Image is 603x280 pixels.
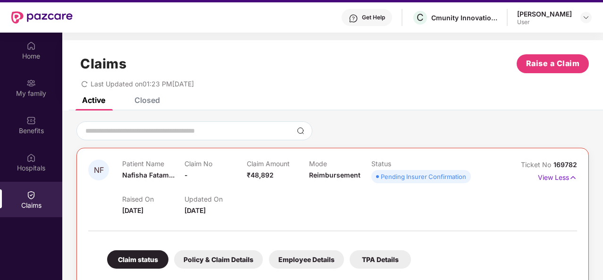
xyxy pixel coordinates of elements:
span: [DATE] [122,206,143,214]
div: Get Help [362,14,385,21]
span: Ticket No [521,161,553,169]
div: Employee Details [269,250,344,269]
span: ₹48,892 [247,171,274,179]
div: Policy & Claim Details [174,250,263,269]
span: Reimbursement [309,171,360,179]
p: Updated On [184,195,247,203]
img: svg+xml;base64,PHN2ZyBpZD0iSGVscC0zMngzMiIgeG1sbnM9Imh0dHA6Ly93d3cudzMub3JnLzIwMDAvc3ZnIiB3aWR0aD... [349,14,358,23]
div: Pending Insurer Confirmation [381,172,466,181]
div: TPA Details [350,250,411,269]
img: svg+xml;base64,PHN2ZyBpZD0iRHJvcGRvd24tMzJ4MzIiIHhtbG5zPSJodHRwOi8vd3d3LnczLm9yZy8yMDAwL3N2ZyIgd2... [582,14,590,21]
img: svg+xml;base64,PHN2ZyBpZD0iQmVuZWZpdHMiIHhtbG5zPSJodHRwOi8vd3d3LnczLm9yZy8yMDAwL3N2ZyIgd2lkdGg9Ij... [26,116,36,125]
div: [PERSON_NAME] [517,9,572,18]
img: svg+xml;base64,PHN2ZyBpZD0iSG9tZSIgeG1sbnM9Imh0dHA6Ly93d3cudzMub3JnLzIwMDAvc3ZnIiB3aWR0aD0iMjAiIG... [26,41,36,51]
button: Raise a Claim [517,54,589,73]
span: C [417,12,424,23]
p: Mode [309,160,371,168]
img: svg+xml;base64,PHN2ZyBpZD0iSG9zcGl0YWxzIiB4bWxucz0iaHR0cDovL3d3dy53My5vcmcvMjAwMC9zdmciIHdpZHRoPS... [26,153,36,162]
div: Cmunity Innovations Private Limited [431,13,497,22]
p: Status [371,160,434,168]
span: redo [81,80,88,88]
img: svg+xml;base64,PHN2ZyBpZD0iU2VhcmNoLTMyeDMyIiB4bWxucz0iaHR0cDovL3d3dy53My5vcmcvMjAwMC9zdmciIHdpZH... [297,127,304,135]
div: User [517,18,572,26]
div: Claim status [107,250,168,269]
div: Active [82,95,105,105]
span: Raise a Claim [526,58,580,69]
div: Closed [134,95,160,105]
p: Claim No [184,160,247,168]
span: - [184,171,188,179]
p: Raised On [122,195,184,203]
p: Patient Name [122,160,184,168]
span: NF [94,166,104,174]
p: Claim Amount [247,160,309,168]
span: [DATE] [184,206,206,214]
img: svg+xml;base64,PHN2ZyB4bWxucz0iaHR0cDovL3d3dy53My5vcmcvMjAwMC9zdmciIHdpZHRoPSIxNyIgaGVpZ2h0PSIxNy... [569,172,577,183]
img: svg+xml;base64,PHN2ZyBpZD0iQ2xhaW0iIHhtbG5zPSJodHRwOi8vd3d3LnczLm9yZy8yMDAwL3N2ZyIgd2lkdGg9IjIwIi... [26,190,36,200]
span: 169782 [553,161,577,169]
span: Last Updated on 01:23 PM[DATE] [91,80,194,88]
p: View Less [538,170,577,183]
h1: Claims [80,56,126,72]
span: Nafisha Fatam... [122,171,175,179]
img: svg+xml;base64,PHN2ZyB3aWR0aD0iMjAiIGhlaWdodD0iMjAiIHZpZXdCb3g9IjAgMCAyMCAyMCIgZmlsbD0ibm9uZSIgeG... [26,78,36,88]
img: New Pazcare Logo [11,11,73,24]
